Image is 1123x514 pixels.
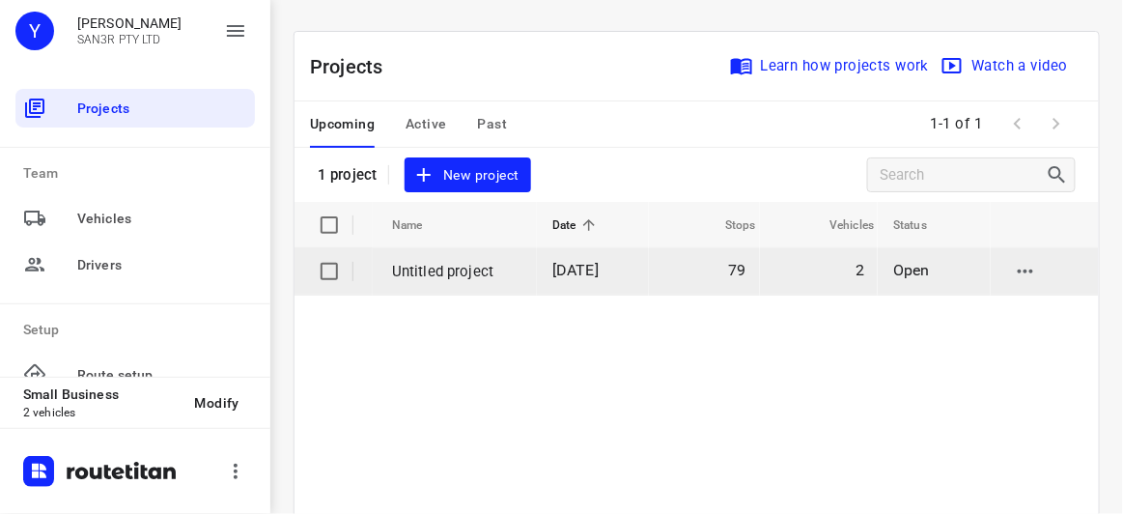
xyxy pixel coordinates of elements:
span: Stops [700,214,756,237]
span: Past [478,112,508,136]
p: Small Business [23,386,180,402]
p: Team [23,163,255,184]
span: Status [893,214,952,237]
span: 2 [856,261,864,279]
p: 1 project [318,166,377,184]
p: Untitled project [392,261,523,283]
span: Vehicles [804,214,874,237]
span: Next Page [1037,104,1076,143]
span: Vehicles [77,209,247,229]
div: Search [1046,163,1075,186]
span: Previous Page [998,104,1037,143]
span: Route setup [77,365,247,385]
span: Upcoming [310,112,375,136]
div: Projects [15,89,255,128]
span: Name [392,214,448,237]
span: 1-1 of 1 [923,103,991,145]
div: Vehicles [15,199,255,238]
span: 79 [729,261,746,279]
span: Drivers [77,255,247,275]
span: New project [416,163,519,187]
p: Yvonne Wong [77,15,182,31]
span: Projects [77,99,247,119]
p: 2 vehicles [23,406,180,419]
div: Y [15,12,54,50]
div: Drivers [15,245,255,284]
p: SAN3R PTY LTD [77,33,182,46]
span: Open [893,261,930,279]
span: Active [406,112,446,136]
div: Route setup [15,356,255,394]
button: New project [405,157,530,193]
p: Setup [23,320,255,340]
button: Modify [180,385,255,420]
span: Modify [195,395,239,411]
span: Date [552,214,602,237]
input: Search projects [880,160,1046,190]
span: [DATE] [552,261,599,279]
p: Projects [310,52,399,81]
